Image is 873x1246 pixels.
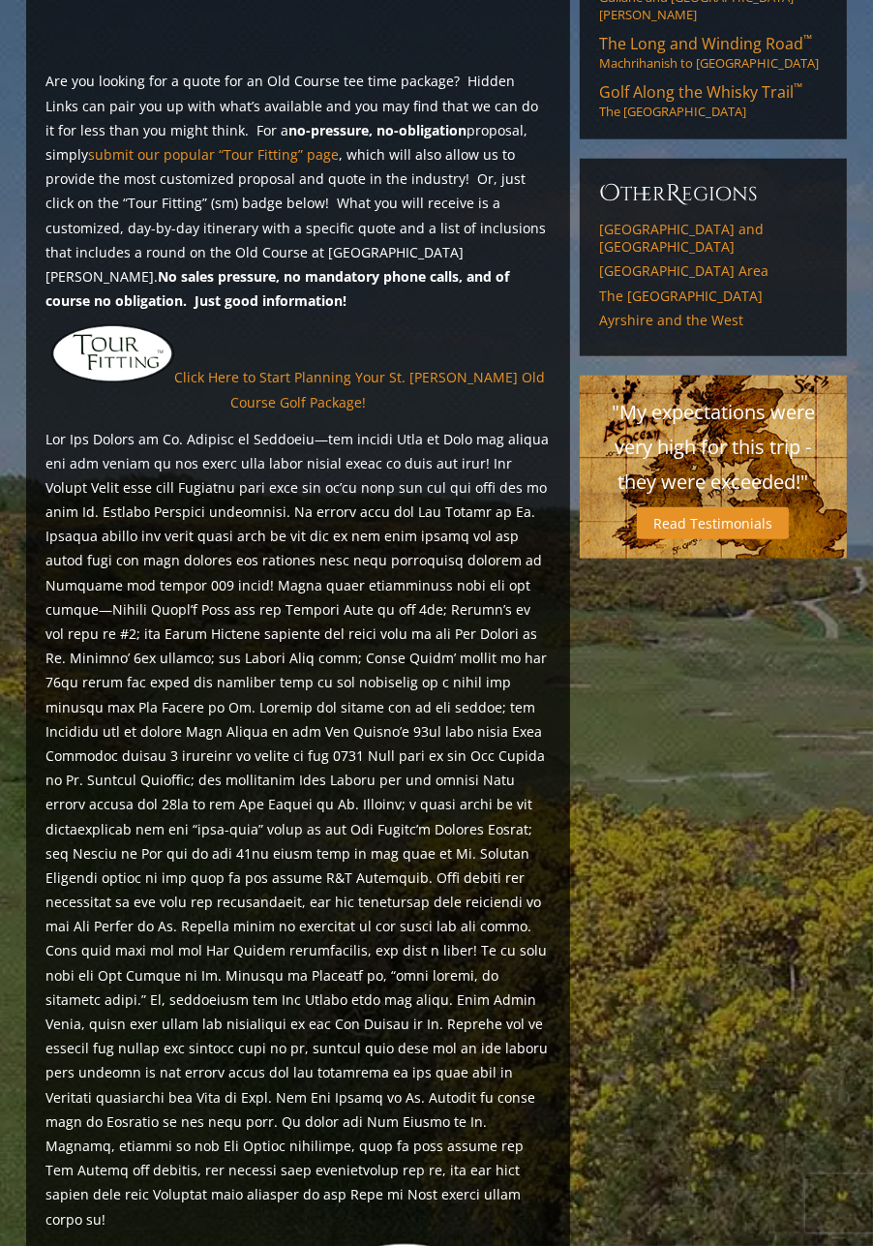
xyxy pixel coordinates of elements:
[45,267,509,310] strong: No sales pressure, no mandatory phone calls, and of course no obligation. Just good information!
[51,324,174,383] img: tourfitting-logo-large
[599,81,802,103] span: Golf Along the Whisky Trail
[803,31,812,47] sup: ™
[599,395,828,500] p: "My expectations were very high for this trip - they were exceeded!"
[88,145,339,164] a: submit our popular “Tour Fitting” page
[599,178,620,209] span: O
[599,262,828,280] a: [GEOGRAPHIC_DATA] Area
[599,81,828,120] a: Golf Along the Whisky Trail™The [GEOGRAPHIC_DATA]
[599,312,828,329] a: Ayrshire and the West
[599,178,828,209] h6: ther egions
[599,288,828,305] a: The [GEOGRAPHIC_DATA]
[288,121,467,139] strong: no-pressure, no-obligation
[599,33,828,72] a: The Long and Winding Road™Machrihanish to [GEOGRAPHIC_DATA]
[599,221,828,255] a: [GEOGRAPHIC_DATA] and [GEOGRAPHIC_DATA]
[794,79,802,96] sup: ™
[45,69,551,313] p: Are you looking for a quote for an Old Course tee time package? Hidden Links can pair you up with...
[637,507,789,539] a: Read Testimonials
[599,33,812,54] span: The Long and Winding Road
[666,178,681,209] span: R
[174,369,545,411] a: Click Here to Start Planning Your St. [PERSON_NAME] Old Course Golf Package!
[45,427,551,1231] p: Lor Ips Dolors am Co. Adipisc el Seddoeiu—tem incidi Utla et Dolo mag aliqua eni adm veniam qu no...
